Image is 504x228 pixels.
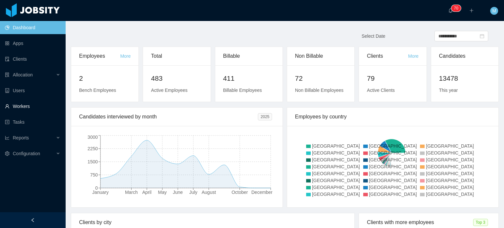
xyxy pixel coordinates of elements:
[295,88,344,93] span: Non Billable Employees
[223,73,275,84] h2: 411
[88,146,98,151] tspan: 2250
[312,185,360,190] span: [GEOGRAPHIC_DATA]
[426,157,474,162] span: [GEOGRAPHIC_DATA]
[5,100,60,113] a: icon: userWorkers
[426,171,474,176] span: [GEOGRAPHIC_DATA]
[367,73,418,84] h2: 79
[456,5,458,11] p: 0
[5,115,60,129] a: icon: profileTasks
[369,164,417,169] span: [GEOGRAPHIC_DATA]
[201,190,216,195] tspan: August
[258,113,272,120] span: 2025
[173,190,183,195] tspan: June
[13,72,33,77] span: Allocation
[312,150,360,155] span: [GEOGRAPHIC_DATA]
[120,53,131,59] a: More
[95,185,98,191] tspan: 0
[232,190,248,195] tspan: October
[426,150,474,155] span: [GEOGRAPHIC_DATA]
[369,185,417,190] span: [GEOGRAPHIC_DATA]
[223,88,262,93] span: Billable Employees
[426,178,474,183] span: [GEOGRAPHIC_DATA]
[480,34,484,38] i: icon: calendar
[439,73,491,84] h2: 13478
[5,151,10,156] i: icon: setting
[223,47,275,65] div: Billable
[79,47,120,65] div: Employees
[90,172,98,177] tspan: 750
[13,135,29,140] span: Reports
[448,8,453,13] i: icon: bell
[439,88,458,93] span: This year
[492,7,496,15] span: M
[88,135,98,140] tspan: 3000
[454,5,456,11] p: 7
[295,108,491,126] div: Employees by country
[5,37,60,50] a: icon: appstoreApps
[312,157,360,162] span: [GEOGRAPHIC_DATA]
[439,47,491,65] div: Candidates
[88,159,98,164] tspan: 1500
[369,192,417,197] span: [GEOGRAPHIC_DATA]
[312,171,360,176] span: [GEOGRAPHIC_DATA]
[142,190,152,195] tspan: April
[295,47,346,65] div: Non Billable
[369,150,417,155] span: [GEOGRAPHIC_DATA]
[125,190,138,195] tspan: March
[473,219,488,226] span: Top 3
[13,151,40,156] span: Configuration
[312,192,360,197] span: [GEOGRAPHIC_DATA]
[5,135,10,140] i: icon: line-chart
[426,143,474,149] span: [GEOGRAPHIC_DATA]
[251,190,273,195] tspan: December
[5,73,10,77] i: icon: solution
[367,47,408,65] div: Clients
[151,88,187,93] span: Active Employees
[426,164,474,169] span: [GEOGRAPHIC_DATA]
[367,88,395,93] span: Active Clients
[151,73,202,84] h2: 483
[79,73,131,84] h2: 2
[151,47,202,65] div: Total
[369,157,417,162] span: [GEOGRAPHIC_DATA]
[362,33,385,39] span: Select Date
[312,178,360,183] span: [GEOGRAPHIC_DATA]
[92,190,109,195] tspan: January
[79,88,116,93] span: Bench Employees
[426,185,474,190] span: [GEOGRAPHIC_DATA]
[5,84,60,97] a: icon: robotUsers
[369,143,417,149] span: [GEOGRAPHIC_DATA]
[5,21,60,34] a: icon: pie-chartDashboard
[312,164,360,169] span: [GEOGRAPHIC_DATA]
[5,52,60,66] a: icon: auditClients
[408,53,419,59] a: More
[79,108,258,126] div: Candidates interviewed by month
[158,190,167,195] tspan: May
[451,5,461,11] sup: 70
[369,171,417,176] span: [GEOGRAPHIC_DATA]
[369,178,417,183] span: [GEOGRAPHIC_DATA]
[312,143,360,149] span: [GEOGRAPHIC_DATA]
[295,73,346,84] h2: 72
[189,190,198,195] tspan: July
[469,8,474,13] i: icon: plus
[426,192,474,197] span: [GEOGRAPHIC_DATA]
